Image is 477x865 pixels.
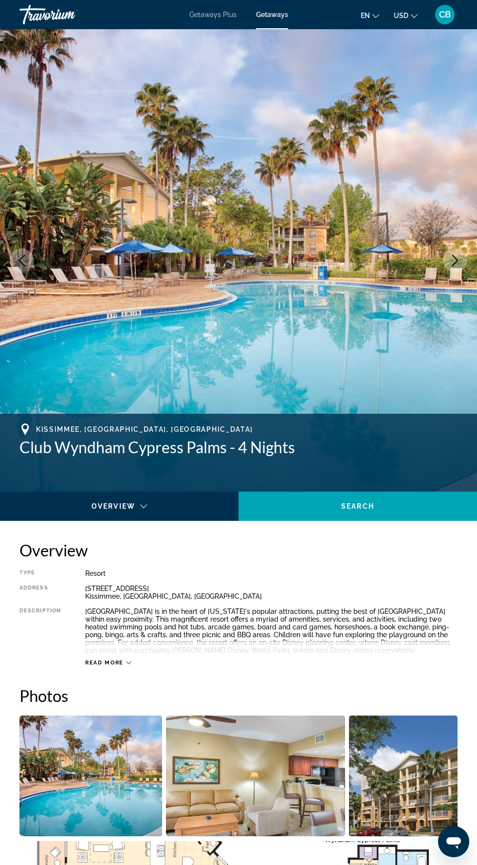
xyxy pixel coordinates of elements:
[439,10,451,19] span: CB
[85,585,458,600] div: [STREET_ADDRESS] Kissimmee, [GEOGRAPHIC_DATA], [GEOGRAPHIC_DATA]
[10,248,34,273] button: Previous image
[443,248,467,273] button: Next image
[361,8,379,22] button: Change language
[85,607,458,654] div: [GEOGRAPHIC_DATA] is in the heart of [US_STATE]'s popular attractions, putting the best of [GEOGR...
[36,425,253,433] span: Kissimmee, [GEOGRAPHIC_DATA], [GEOGRAPHIC_DATA]
[19,540,458,560] h2: Overview
[166,715,345,837] button: Open full-screen image slider
[256,11,288,18] a: Getaways
[19,2,117,27] a: Travorium
[432,4,458,25] button: User Menu
[85,659,131,666] button: Read more
[85,570,458,577] div: Resort
[361,12,370,19] span: en
[19,686,458,705] h2: Photos
[19,607,61,654] div: Description
[341,502,374,510] span: Search
[19,570,61,577] div: Type
[19,585,61,600] div: Address
[19,715,162,837] button: Open full-screen image slider
[238,492,477,521] button: Search
[394,12,408,19] span: USD
[189,11,237,18] a: Getaways Plus
[85,660,124,666] span: Read more
[19,438,458,457] h1: Club Wyndham Cypress Palms - 4 Nights
[438,826,469,857] iframe: Button to launch messaging window
[349,715,458,837] button: Open full-screen image slider
[394,8,418,22] button: Change currency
